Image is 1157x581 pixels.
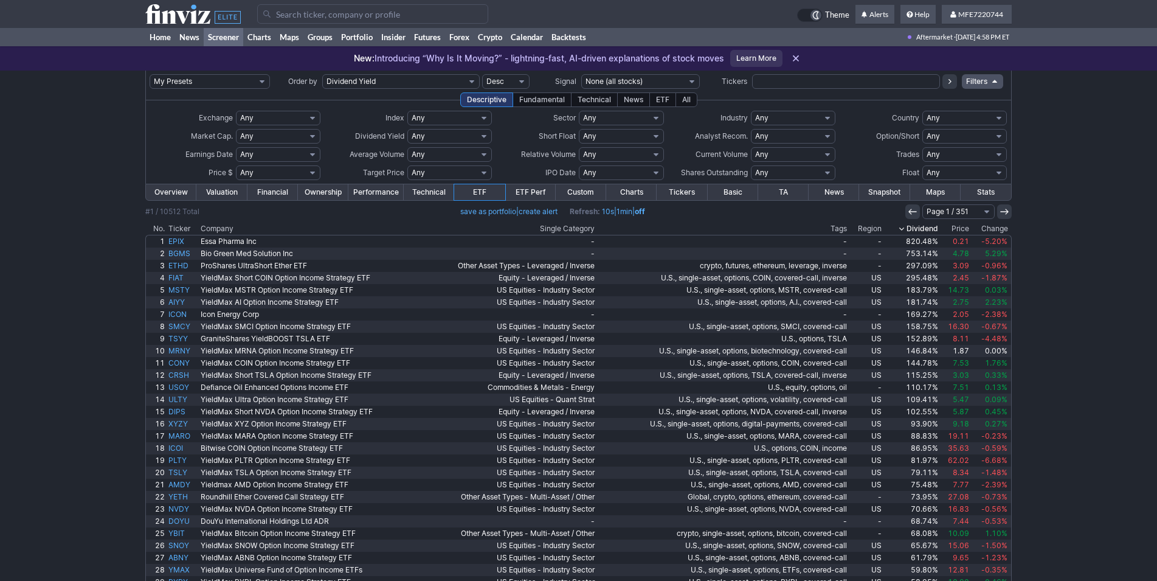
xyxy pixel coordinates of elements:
[420,248,596,260] a: -
[199,381,420,394] a: Defiance Oil Enhanced Options Income ETF
[167,333,199,345] a: TSYY
[167,418,199,430] a: XYZY
[797,9,849,22] a: Theme
[940,272,972,284] a: 2.45
[883,418,940,430] a: 93.90%
[985,297,1007,307] span: 2.23%
[649,92,676,107] div: ETF
[883,357,940,369] a: 144.78%
[981,237,1007,246] span: -5.20%
[596,418,849,430] a: U.S., single-asset, options, digital-payments, covered-call
[146,284,167,296] a: 5
[849,345,883,357] a: US
[971,260,1011,272] a: -0.96%
[849,357,883,369] a: US
[506,28,547,46] a: Calendar
[971,418,1011,430] a: 0.27%
[675,92,697,107] div: All
[849,308,883,321] a: -
[849,284,883,296] a: US
[948,431,969,440] span: 19.11
[420,430,596,442] a: US Equities - Industry Sector
[596,406,849,418] a: U.S., single-asset, options, NVDA, covered-call, inverse
[146,248,167,260] a: 2
[596,479,849,491] a: U.S., single-asset, options, AMD, covered-call
[849,333,883,345] a: US
[460,207,516,216] a: save as portfolio
[883,430,940,442] a: 88.83%
[985,395,1007,404] span: 0.09%
[900,5,936,24] a: Help
[971,430,1011,442] a: -0.23%
[883,442,940,454] a: 86.95%
[146,467,167,479] a: 20
[940,235,972,248] a: 0.21
[971,272,1011,284] a: -1.87%
[167,248,199,260] a: BGMS
[940,467,972,479] a: 8.34
[971,235,1011,248] a: -5.20%
[167,503,199,515] a: NVDY
[596,394,849,406] a: U.S., single-asset, options, volatility, covered-call
[420,454,596,467] a: US Equities - Industry Sector
[961,184,1011,200] a: Stats
[940,454,972,467] a: 62.02
[505,184,556,200] a: ETF Perf
[948,285,969,294] span: 14.73
[606,184,657,200] a: Charts
[971,345,1011,357] a: 0.00%
[596,272,849,284] a: U.S., single-asset, options, COIN, covered-call, inverse
[940,406,972,418] a: 5.87
[953,371,969,380] span: 3.03
[199,430,420,442] a: YieldMax MARA Option Income Strategy ETF
[883,284,940,296] a: 183.79%
[167,442,199,454] a: ICOI
[849,467,883,479] a: US
[617,92,650,107] div: News
[196,184,247,200] a: Valuation
[199,260,420,272] a: ProShares UltraShort Ether ETF
[883,260,940,272] a: 297.09%
[167,454,199,467] a: PLTY
[420,369,596,381] a: Equity - Leveraged / Inverse
[474,28,506,46] a: Crypto
[146,394,167,406] a: 14
[420,479,596,491] a: US Equities - Industry Sector
[971,503,1011,515] a: -0.56%
[571,92,618,107] div: Technical
[167,272,199,284] a: FIAT
[953,249,969,258] span: 4.78
[948,322,969,331] span: 16.30
[167,467,199,479] a: TSLY
[348,184,404,200] a: Performance
[146,296,167,308] a: 6
[596,442,849,454] a: U.S., options, COIN, income
[849,491,883,503] a: -
[146,442,167,454] a: 18
[602,207,614,216] a: 10s
[420,321,596,333] a: US Equities - Industry Sector
[167,260,199,272] a: ETHD
[971,357,1011,369] a: 1.76%
[167,394,199,406] a: ULTY
[167,235,199,248] a: EPIX
[985,249,1007,258] span: 5.29%
[556,184,606,200] a: Custom
[146,308,167,321] a: 7
[167,491,199,503] a: YETH
[420,357,596,369] a: US Equities - Industry Sector
[971,333,1011,345] a: -4.48%
[596,369,849,381] a: U.S., single-asset, options, TSLA, covered-call, inverse
[420,284,596,296] a: US Equities - Industry Sector
[940,248,972,260] a: 4.78
[199,491,420,503] a: Roundhill Ether Covered Call Strategy ETF
[953,273,969,282] span: 2.45
[940,321,972,333] a: 16.30
[883,406,940,418] a: 102.55%
[420,272,596,284] a: Equity - Leveraged / Inverse
[146,479,167,491] a: 21
[981,456,1007,465] span: -6.68%
[971,406,1011,418] a: 0.45%
[420,491,596,503] a: Other Asset Types - Multi-Asset / Other
[146,503,167,515] a: 23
